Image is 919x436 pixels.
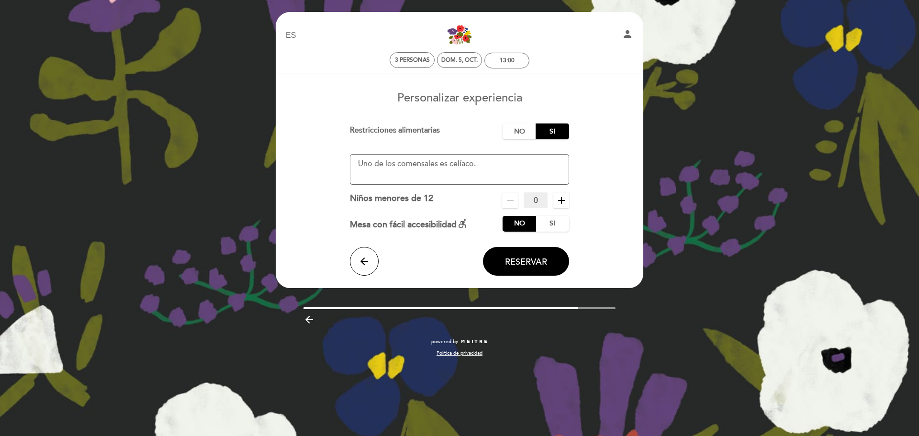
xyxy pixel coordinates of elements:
[359,256,370,267] i: arrow_back
[503,123,536,139] label: No
[350,123,503,139] div: Restricciones alimentarias
[395,56,430,64] span: 3 personas
[505,256,547,267] span: Reservar
[622,28,633,40] i: person
[500,57,515,64] div: 13:00
[303,314,315,325] i: arrow_backward
[536,123,569,139] label: Si
[350,247,379,276] button: arrow_back
[483,247,569,276] button: Reservar
[536,216,569,232] label: Si
[503,216,536,232] label: No
[457,218,468,229] i: accessible_forward
[437,350,482,357] a: Política de privacidad
[431,338,488,345] a: powered by
[441,56,478,64] div: dom. 5, oct.
[556,195,567,206] i: add
[504,195,516,206] i: remove
[622,28,633,43] button: person
[350,216,468,232] div: Mesa con fácil accesibilidad
[397,91,522,105] span: Personalizar experiencia
[400,22,519,49] a: Las [PERSON_NAME]
[350,192,433,208] div: Niños menores de 12
[431,338,458,345] span: powered by
[460,339,488,344] img: MEITRE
